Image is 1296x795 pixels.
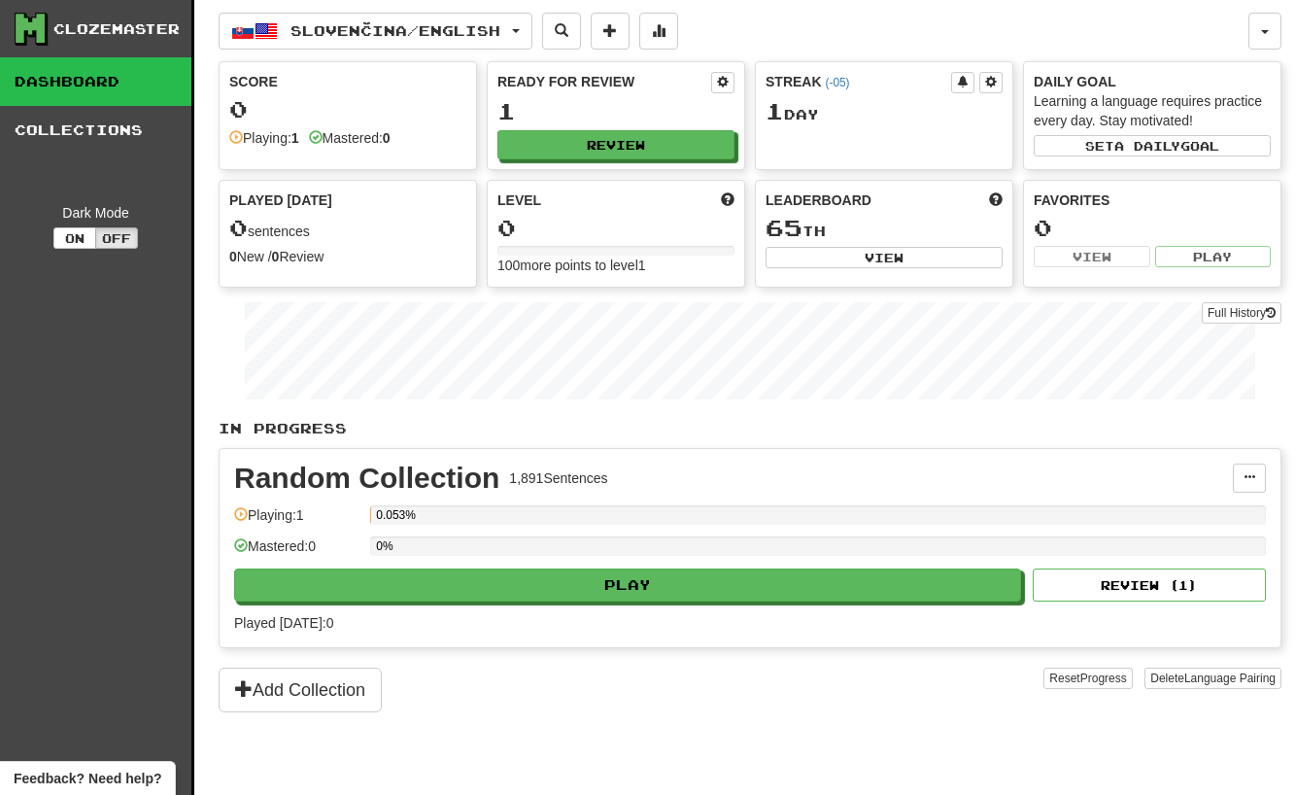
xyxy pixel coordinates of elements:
[229,72,466,91] div: Score
[721,190,734,210] span: Score more points to level up
[229,249,237,264] strong: 0
[1043,668,1132,689] button: ResetProgress
[766,247,1003,268] button: View
[497,72,711,91] div: Ready for Review
[1034,91,1271,130] div: Learning a language requires practice every day. Stay motivated!
[1033,569,1266,602] button: Review (1)
[229,214,248,241] span: 0
[219,668,382,712] button: Add Collection
[766,97,784,124] span: 1
[989,190,1003,210] span: This week in points, UTC
[1184,672,1276,685] span: Language Pairing
[766,99,1003,124] div: Day
[639,13,678,50] button: More stats
[229,128,299,148] div: Playing:
[15,203,177,223] div: Dark Mode
[1080,672,1127,685] span: Progress
[290,22,500,39] span: Slovenčina / English
[1155,246,1272,267] button: Play
[234,536,360,569] div: Mastered: 0
[766,72,951,91] div: Streak
[291,130,299,146] strong: 1
[229,97,466,121] div: 0
[497,99,734,123] div: 1
[53,19,180,39] div: Clozemaster
[1034,72,1271,91] div: Daily Goal
[1114,139,1180,153] span: a daily
[383,130,391,146] strong: 0
[14,769,161,788] span: Open feedback widget
[1034,246,1150,267] button: View
[542,13,581,50] button: Search sentences
[497,256,734,275] div: 100 more points to level 1
[1034,216,1271,240] div: 0
[95,227,138,249] button: Off
[229,190,332,210] span: Played [DATE]
[272,249,280,264] strong: 0
[219,13,532,50] button: Slovenčina/English
[497,130,734,159] button: Review
[229,247,466,266] div: New / Review
[497,190,541,210] span: Level
[219,419,1281,438] p: In Progress
[497,216,734,240] div: 0
[825,76,849,89] a: (-05)
[234,464,499,493] div: Random Collection
[234,505,360,537] div: Playing: 1
[766,214,802,241] span: 65
[1034,135,1271,156] button: Seta dailygoal
[53,227,96,249] button: On
[1144,668,1281,689] button: DeleteLanguage Pairing
[591,13,630,50] button: Add sentence to collection
[309,128,391,148] div: Mastered:
[1202,302,1281,324] a: Full History
[766,190,871,210] span: Leaderboard
[766,216,1003,241] div: th
[229,216,466,241] div: sentences
[509,468,607,488] div: 1,891 Sentences
[234,569,1021,602] button: Play
[1034,190,1271,210] div: Favorites
[234,615,333,631] span: Played [DATE]: 0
